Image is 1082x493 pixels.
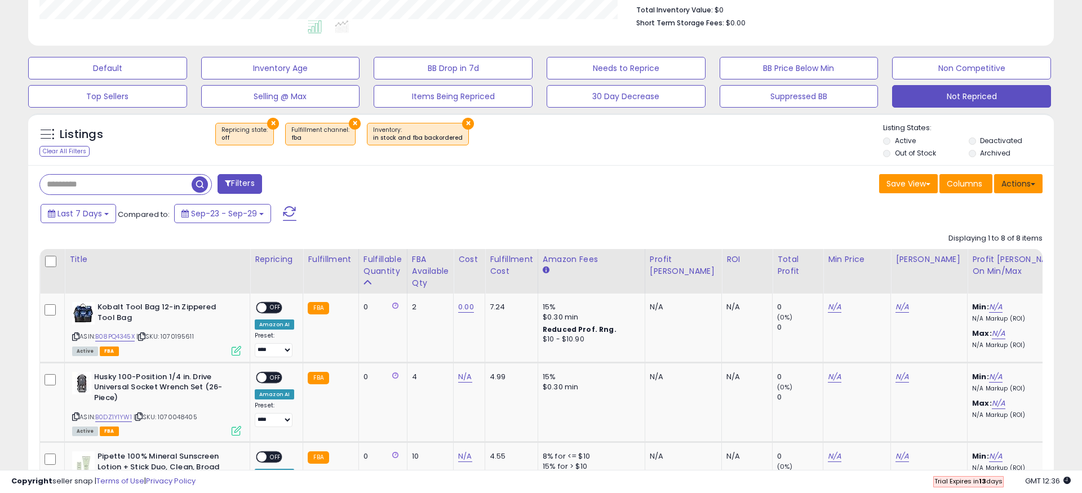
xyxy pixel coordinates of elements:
label: Archived [980,148,1010,158]
button: BB Price Below Min [720,57,879,79]
div: N/A [650,302,713,312]
b: Min: [972,451,989,461]
div: Title [69,254,245,265]
div: ASIN: [72,302,241,354]
small: (0%) [777,313,793,322]
img: 41JSLsLJmtL._SL40_.jpg [72,372,91,394]
button: Items Being Repriced [374,85,533,108]
a: N/A [828,451,841,462]
div: N/A [726,302,764,312]
div: Preset: [255,332,294,357]
a: Privacy Policy [146,476,196,486]
span: Inventory : [373,126,463,143]
button: Last 7 Days [41,204,116,223]
button: BB Drop in 7d [374,57,533,79]
p: N/A Markup (ROI) [972,315,1066,323]
span: OFF [267,303,285,313]
span: Compared to: [118,209,170,220]
div: fba [291,134,349,142]
a: N/A [895,301,909,313]
small: FBA [308,451,329,464]
button: Needs to Reprice [547,57,706,79]
span: Trial Expires in days [934,477,1003,486]
button: 30 Day Decrease [547,85,706,108]
div: off [221,134,268,142]
button: Sep-23 - Sep-29 [174,204,271,223]
a: N/A [828,301,841,313]
div: Preset: [255,402,294,427]
span: FBA [100,427,119,436]
div: 0 [777,322,823,332]
div: Amazon AI [255,389,294,399]
button: × [349,118,361,130]
div: Clear All Filters [39,146,90,157]
div: 0 [363,372,398,382]
small: FBA [308,302,329,314]
small: FBA [308,372,329,384]
div: Total Profit [777,254,818,277]
span: Fulfillment channel : [291,126,349,143]
div: 4.55 [490,451,529,461]
b: Total Inventory Value: [636,5,713,15]
a: N/A [458,451,472,462]
button: × [267,118,279,130]
b: Husky 100-Position 1/4 in. Drive Universal Socket Wrench Set (26-Piece) [94,372,231,406]
div: $0.30 min [543,312,636,322]
strong: Copyright [11,476,52,486]
a: N/A [992,328,1005,339]
b: Max: [972,398,992,408]
div: 0 [777,392,823,402]
div: $0.30 min [543,382,636,392]
span: Columns [947,178,982,189]
div: N/A [650,372,713,382]
b: Short Term Storage Fees: [636,18,724,28]
span: FBA [100,347,119,356]
p: N/A Markup (ROI) [972,411,1066,419]
div: ASIN: [72,372,241,434]
th: The percentage added to the cost of goods (COGS) that forms the calculator for Min & Max prices. [968,249,1075,294]
a: 0.00 [458,301,474,313]
a: B08PQ4345X [95,332,135,341]
div: Repricing [255,254,298,265]
div: $10 - $10.90 [543,335,636,344]
div: 0 [363,451,398,461]
div: 8% for <= $10 [543,451,636,461]
p: N/A Markup (ROI) [972,341,1066,349]
li: $0 [636,2,1034,16]
a: N/A [992,398,1005,409]
span: $0.00 [726,17,746,28]
div: Profit [PERSON_NAME] on Min/Max [972,254,1070,277]
button: × [462,118,474,130]
b: Kobalt Tool Bag 12-in Zippered Tool Bag [97,302,234,326]
span: | SKU: 1070195611 [136,332,194,341]
a: N/A [989,301,1003,313]
a: N/A [989,451,1003,462]
div: 15% [543,372,636,382]
b: Reduced Prof. Rng. [543,325,617,334]
b: 13 [979,477,986,486]
div: ROI [726,254,768,265]
b: Min: [972,301,989,312]
div: 2 [412,302,445,312]
a: N/A [989,371,1003,383]
div: Fulfillment Cost [490,254,533,277]
label: Deactivated [980,136,1022,145]
p: Listing States: [883,123,1053,134]
button: Not Repriced [892,85,1051,108]
label: Active [895,136,916,145]
div: seller snap | | [11,476,196,487]
button: Default [28,57,187,79]
div: in stock and fba backordered [373,134,463,142]
a: N/A [895,451,909,462]
small: (0%) [777,383,793,392]
a: N/A [458,371,472,383]
button: Actions [994,174,1043,193]
div: 10 [412,451,445,461]
div: 4 [412,372,445,382]
div: 15% [543,302,636,312]
div: Amazon Fees [543,254,640,265]
div: Fulfillable Quantity [363,254,402,277]
span: All listings currently available for purchase on Amazon [72,347,98,356]
div: Profit [PERSON_NAME] [650,254,717,277]
button: Suppressed BB [720,85,879,108]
